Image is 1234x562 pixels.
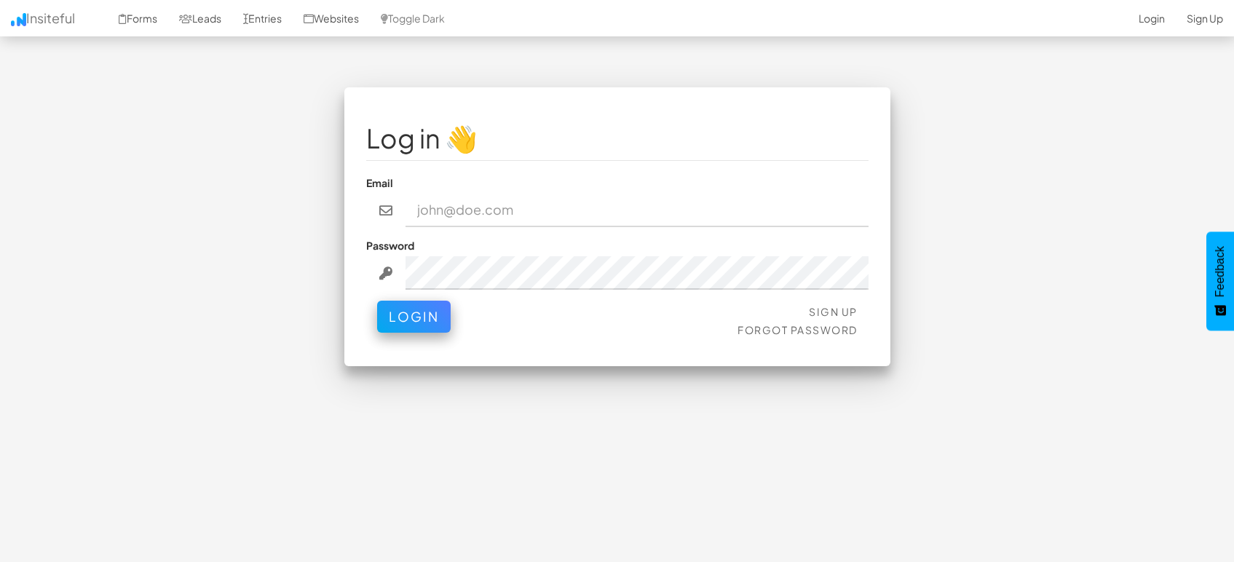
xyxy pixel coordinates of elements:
a: Forgot Password [737,323,858,336]
input: john@doe.com [406,194,869,227]
img: icon.png [11,13,26,26]
label: Email [366,175,393,190]
span: Feedback [1214,246,1227,297]
button: Feedback - Show survey [1206,231,1234,331]
a: Sign Up [809,305,858,318]
label: Password [366,238,414,253]
button: Login [377,301,451,333]
h1: Log in 👋 [366,124,869,153]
